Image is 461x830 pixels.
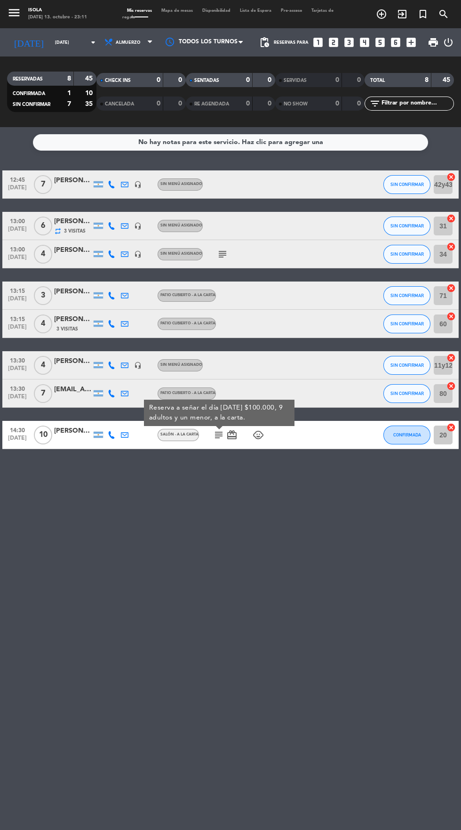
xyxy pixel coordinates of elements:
i: subject [217,249,228,260]
span: 14:30 [6,424,29,435]
i: add_box [405,36,417,48]
span: SIN CONFIRMAR [390,321,424,326]
span: [DATE] [6,226,29,237]
span: SIN CONFIRMAR [13,102,50,107]
i: cancel [446,283,456,293]
span: SIN CONFIRMAR [390,182,424,187]
span: Disponibilidad [198,8,235,13]
i: cancel [446,242,456,251]
button: SIN CONFIRMAR [383,245,430,264]
strong: 0 [178,77,184,83]
i: filter_list [369,98,381,109]
i: headset_mic [134,222,142,230]
strong: 7 [67,101,71,107]
strong: 35 [85,101,95,107]
span: TOTAL [370,78,385,83]
i: [DATE] [7,33,50,52]
span: 4 [34,314,52,333]
span: [DATE] [6,296,29,306]
strong: 0 [268,100,273,107]
div: [PERSON_NAME] [54,175,92,186]
span: Lista de Espera [235,8,276,13]
span: [DATE] [6,365,29,376]
span: CANCELADA [105,102,134,106]
button: SIN CONFIRMAR [383,286,430,305]
i: subject [213,429,224,441]
i: cancel [446,381,456,391]
strong: 0 [246,77,250,83]
span: 6 [34,217,52,235]
span: 13:00 [6,215,29,226]
span: SERVIDAS [284,78,307,83]
strong: 0 [335,100,339,107]
button: CONFIRMADA [383,426,430,444]
strong: 0 [357,100,363,107]
span: RE AGENDADA [194,102,229,106]
span: Mis reservas [122,8,157,13]
i: turned_in_not [417,8,429,20]
strong: 45 [443,77,452,83]
i: card_giftcard [226,429,238,441]
span: CHECK INS [105,78,131,83]
strong: 0 [246,100,250,107]
div: [PERSON_NAME] [54,245,92,256]
span: Pre-acceso [276,8,307,13]
i: headset_mic [134,250,142,258]
span: [DATE] [6,435,29,446]
button: SIN CONFIRMAR [383,356,430,375]
i: arrow_drop_down [87,37,99,48]
div: [DATE] 13. octubre - 23:11 [28,14,87,21]
span: Almuerzo [116,40,140,45]
strong: 8 [425,77,429,83]
span: NO SHOW [284,102,308,106]
i: cancel [446,312,456,321]
span: SENTADAS [194,78,219,83]
i: power_settings_new [443,37,454,48]
strong: 0 [357,77,363,83]
span: [DATE] [6,185,29,195]
div: [PERSON_NAME] [54,356,92,367]
span: 12:45 [6,174,29,185]
span: SIN CONFIRMAR [390,293,424,298]
i: looks_4 [358,36,371,48]
div: [PERSON_NAME] [54,426,92,436]
strong: 45 [85,75,95,82]
input: Filtrar por nombre... [381,98,453,109]
span: print [428,37,439,48]
div: [PERSON_NAME] [54,216,92,227]
span: SIN CONFIRMAR [390,391,424,396]
i: cancel [446,423,456,432]
div: No hay notas para este servicio. Haz clic para agregar una [138,137,323,148]
div: Isola [28,7,87,14]
span: 4 [34,356,52,375]
button: SIN CONFIRMAR [383,314,430,333]
strong: 0 [335,77,339,83]
div: Reserva a señar el día [DATE] $100.000, 9 adultos y un menor, a la carta. [149,403,289,423]
div: [EMAIL_ADDRESS][DOMAIN_NAME] [54,384,92,395]
i: looks_6 [389,36,402,48]
span: 7 [34,175,52,194]
span: [DATE] [6,324,29,335]
span: Patio cubierto - A la Carta [160,322,215,325]
span: Sin menú asignado [160,363,202,367]
span: [DATE] [6,254,29,265]
i: repeat [54,227,62,235]
button: SIN CONFIRMAR [383,384,430,403]
span: RESERVADAS [13,77,43,81]
button: menu [7,6,21,22]
span: [DATE] [6,394,29,404]
span: Sin menú asignado [160,224,202,227]
span: pending_actions [259,37,270,48]
i: headset_mic [134,362,142,369]
span: 3 [34,286,52,305]
span: Reservas para [274,40,309,45]
span: 13:30 [6,383,29,394]
i: child_care [253,429,264,441]
button: SIN CONFIRMAR [383,175,430,194]
span: SIN CONFIRMAR [390,251,424,257]
span: 13:30 [6,355,29,365]
span: Salón - A la Carta [160,433,199,436]
span: SIN CONFIRMAR [390,223,424,228]
strong: 0 [157,100,160,107]
strong: 0 [268,77,273,83]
